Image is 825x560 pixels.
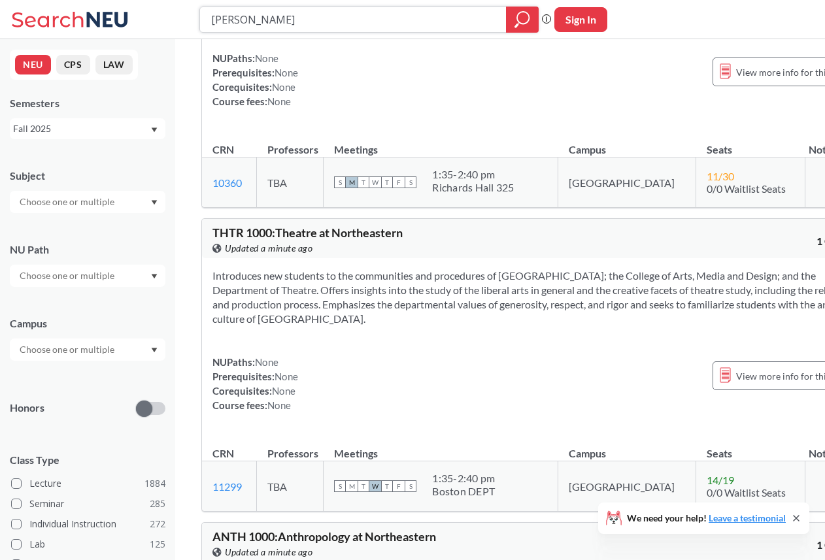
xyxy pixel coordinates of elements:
th: Campus [558,433,696,461]
th: Professors [257,433,324,461]
div: NUPaths: Prerequisites: Corequisites: Course fees: [212,51,298,108]
span: None [255,356,278,368]
td: TBA [257,157,324,208]
th: Campus [558,129,696,157]
div: 1:35 - 2:40 pm [432,168,514,181]
th: Professors [257,129,324,157]
div: 1:35 - 2:40 pm [432,472,495,485]
td: [GEOGRAPHIC_DATA] [558,157,696,208]
label: Individual Instruction [11,516,165,533]
input: Choose one or multiple [13,342,123,357]
button: NEU [15,55,51,74]
span: T [358,480,369,492]
span: 125 [150,537,165,552]
div: Richards Hall 325 [432,181,514,194]
span: S [405,480,416,492]
svg: Dropdown arrow [151,200,158,205]
span: W [369,176,381,188]
svg: Dropdown arrow [151,274,158,279]
span: None [267,95,291,107]
label: Lecture [11,475,165,492]
div: CRN [212,446,234,461]
span: None [272,385,295,397]
button: CPS [56,55,90,74]
svg: magnifying glass [514,10,530,29]
input: Choose one or multiple [13,268,123,284]
button: Sign In [554,7,607,32]
input: Choose one or multiple [13,194,123,210]
span: M [346,176,358,188]
span: M [346,480,358,492]
div: Fall 2025Dropdown arrow [10,118,165,139]
span: 14 / 19 [707,474,734,486]
span: F [393,480,405,492]
span: THTR 1000 : Theatre at Northeastern [212,225,403,240]
div: magnifying glass [506,7,539,33]
span: Updated a minute ago [225,545,312,559]
div: Campus [10,316,165,331]
th: Meetings [324,433,558,461]
span: F [393,176,405,188]
span: S [405,176,416,188]
span: Class Type [10,453,165,467]
a: Leave a testimonial [709,512,786,523]
span: T [358,176,369,188]
span: 272 [150,517,165,531]
span: T [381,480,393,492]
th: Meetings [324,129,558,157]
span: None [275,67,298,78]
span: 1884 [144,476,165,491]
span: None [275,371,298,382]
span: W [369,480,381,492]
th: Seats [696,129,805,157]
a: 10360 [212,176,242,189]
div: Fall 2025 [13,122,150,136]
span: None [255,52,278,64]
div: Semesters [10,96,165,110]
span: 11 / 30 [707,170,734,182]
span: None [272,81,295,93]
button: LAW [95,55,133,74]
td: TBA [257,461,324,512]
span: T [381,176,393,188]
span: We need your help! [627,514,786,523]
span: None [267,399,291,411]
div: NU Path [10,242,165,257]
svg: Dropdown arrow [151,348,158,353]
td: [GEOGRAPHIC_DATA] [558,461,696,512]
svg: Dropdown arrow [151,127,158,133]
span: 285 [150,497,165,511]
div: Dropdown arrow [10,191,165,213]
span: 0/0 Waitlist Seats [707,486,786,499]
span: Updated a minute ago [225,241,312,255]
div: Dropdown arrow [10,265,165,287]
th: Seats [696,433,805,461]
input: Class, professor, course number, "phrase" [210,8,497,31]
div: Boston DEPT [432,485,495,498]
div: CRN [212,142,234,157]
label: Lab [11,536,165,553]
label: Seminar [11,495,165,512]
span: 0/0 Waitlist Seats [707,182,786,195]
span: S [334,480,346,492]
span: S [334,176,346,188]
a: 11299 [212,480,242,493]
span: ANTH 1000 : Anthropology at Northeastern [212,529,436,544]
p: Honors [10,401,44,416]
div: NUPaths: Prerequisites: Corequisites: Course fees: [212,355,298,412]
div: Dropdown arrow [10,338,165,361]
div: Subject [10,169,165,183]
